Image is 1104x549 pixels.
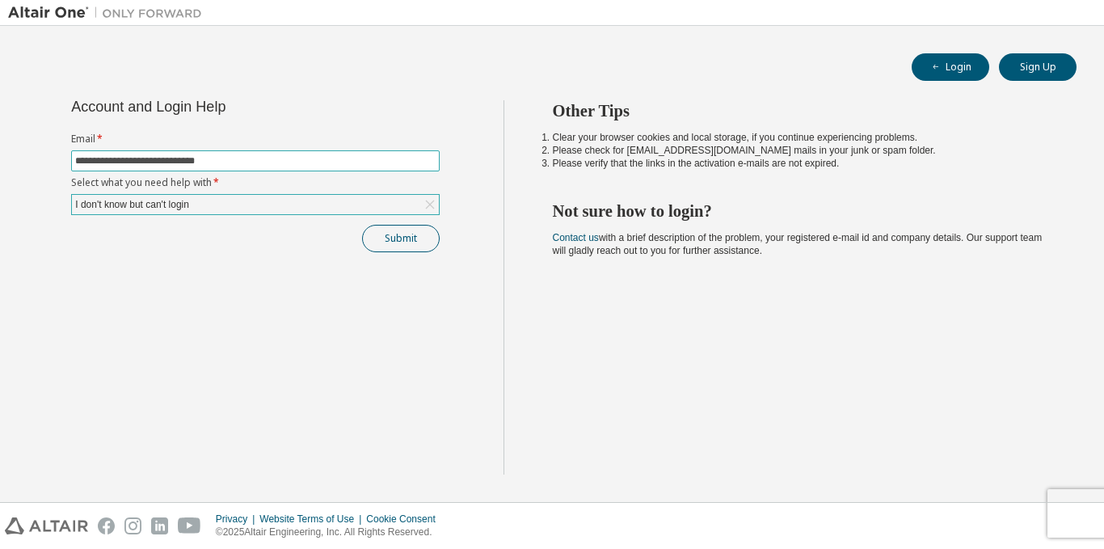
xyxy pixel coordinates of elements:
div: Website Terms of Use [259,513,366,526]
label: Select what you need help with [71,176,440,189]
img: linkedin.svg [151,517,168,534]
label: Email [71,133,440,146]
h2: Not sure how to login? [553,201,1048,222]
div: I don't know but can't login [72,195,439,214]
button: Login [912,53,989,81]
img: youtube.svg [178,517,201,534]
img: altair_logo.svg [5,517,88,534]
h2: Other Tips [553,100,1048,121]
div: I don't know but can't login [73,196,192,213]
img: instagram.svg [124,517,141,534]
button: Submit [362,225,440,252]
div: Cookie Consent [366,513,445,526]
li: Please check for [EMAIL_ADDRESS][DOMAIN_NAME] mails in your junk or spam folder. [553,144,1048,157]
div: Account and Login Help [71,100,366,113]
img: facebook.svg [98,517,115,534]
li: Clear your browser cookies and local storage, if you continue experiencing problems. [553,131,1048,144]
li: Please verify that the links in the activation e-mails are not expired. [553,157,1048,170]
span: with a brief description of the problem, your registered e-mail id and company details. Our suppo... [553,232,1043,256]
a: Contact us [553,232,599,243]
button: Sign Up [999,53,1077,81]
div: Privacy [216,513,259,526]
img: Altair One [8,5,210,21]
p: © 2025 Altair Engineering, Inc. All Rights Reserved. [216,526,445,539]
